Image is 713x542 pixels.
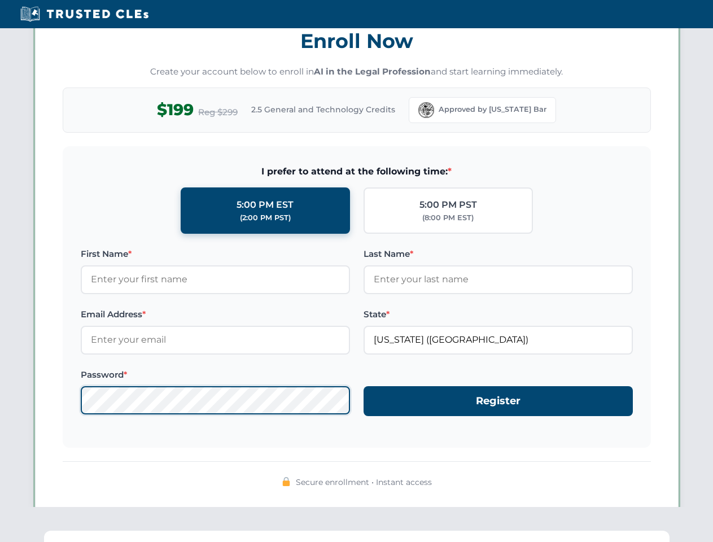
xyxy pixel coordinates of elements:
[364,326,633,354] input: Florida (FL)
[251,103,395,116] span: 2.5 General and Technology Credits
[314,66,431,77] strong: AI in the Legal Profession
[237,198,294,212] div: 5:00 PM EST
[296,476,432,488] span: Secure enrollment • Instant access
[418,102,434,118] img: Florida Bar
[419,198,477,212] div: 5:00 PM PST
[364,265,633,294] input: Enter your last name
[81,247,350,261] label: First Name
[240,212,291,224] div: (2:00 PM PST)
[422,212,474,224] div: (8:00 PM EST)
[81,368,350,382] label: Password
[439,104,546,115] span: Approved by [US_STATE] Bar
[17,6,152,23] img: Trusted CLEs
[81,308,350,321] label: Email Address
[198,106,238,119] span: Reg $299
[364,308,633,321] label: State
[81,326,350,354] input: Enter your email
[157,97,194,123] span: $199
[63,23,651,59] h3: Enroll Now
[364,386,633,416] button: Register
[81,265,350,294] input: Enter your first name
[364,247,633,261] label: Last Name
[63,65,651,78] p: Create your account below to enroll in and start learning immediately.
[282,477,291,486] img: 🔒
[81,164,633,179] span: I prefer to attend at the following time:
